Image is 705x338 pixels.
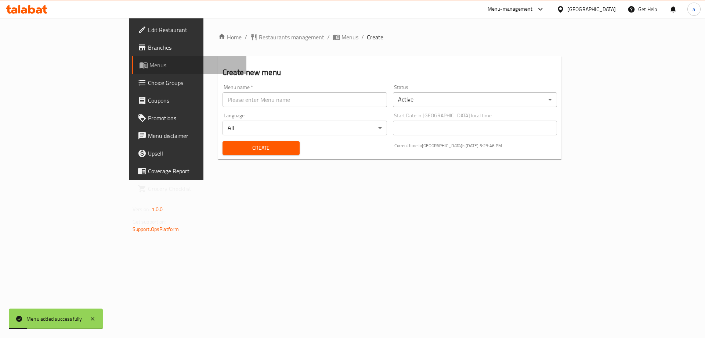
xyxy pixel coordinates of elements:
span: Grocery Checklist [148,184,241,193]
span: Version: [133,204,151,214]
a: Support.OpsPlatform [133,224,179,234]
a: Choice Groups [132,74,247,92]
span: Branches [148,43,241,52]
span: Menus [341,33,358,42]
nav: breadcrumb [218,33,562,42]
div: Menu-management [488,5,533,14]
span: Create [367,33,383,42]
a: Menus [333,33,358,42]
a: Branches [132,39,247,56]
a: Promotions [132,109,247,127]
span: Coverage Report [148,167,241,175]
span: a [693,5,695,13]
a: Edit Restaurant [132,21,247,39]
span: Menu disclaimer [148,131,241,140]
span: Create [228,143,294,153]
div: Menu added successfully [26,315,82,323]
input: Please enter Menu name [223,92,387,107]
div: [GEOGRAPHIC_DATA] [567,5,616,13]
span: Get support on: [133,217,166,227]
div: Active [393,92,557,107]
a: Restaurants management [250,33,324,42]
div: All [223,121,387,135]
span: Coupons [148,96,241,105]
li: / [361,33,364,42]
p: Current time in [GEOGRAPHIC_DATA] is [DATE] 5:23:46 PM [394,142,557,149]
span: Restaurants management [259,33,324,42]
a: Coupons [132,92,247,109]
span: Edit Restaurant [148,25,241,34]
span: Choice Groups [148,78,241,87]
span: 1.0.0 [152,204,163,214]
span: Upsell [148,149,241,158]
a: Upsell [132,145,247,162]
h2: Create new menu [223,67,557,78]
li: / [327,33,330,42]
span: Menus [149,61,241,70]
a: Menus [132,56,247,74]
span: Promotions [148,114,241,122]
button: Create [223,141,300,155]
a: Menu disclaimer [132,127,247,145]
a: Grocery Checklist [132,180,247,198]
a: Coverage Report [132,162,247,180]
